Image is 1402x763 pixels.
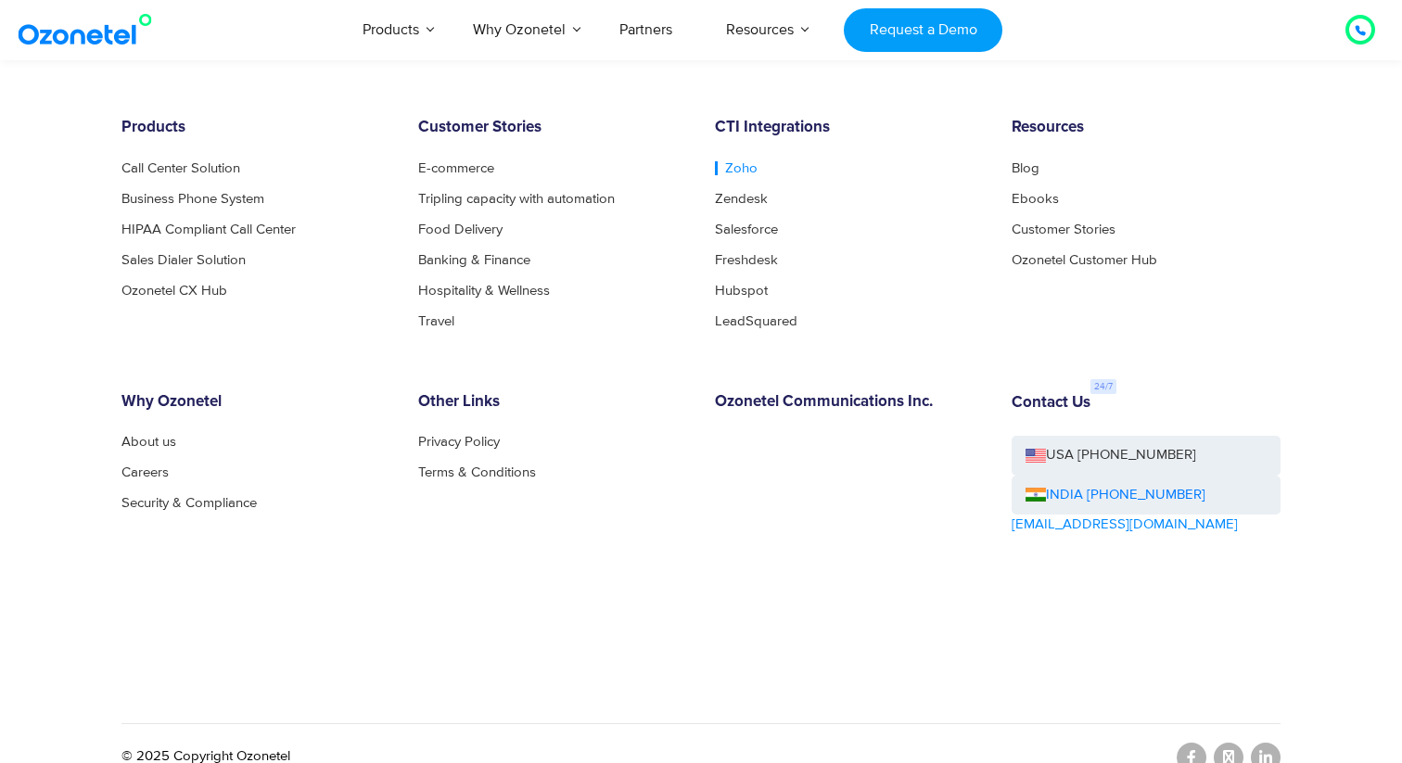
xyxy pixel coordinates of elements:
a: Sales Dialer Solution [121,253,246,267]
h6: Resources [1012,119,1281,137]
a: Tripling capacity with automation [418,192,615,206]
a: [EMAIL_ADDRESS][DOMAIN_NAME] [1012,515,1238,536]
a: Business Phone System [121,192,264,206]
img: us-flag.png [1026,449,1046,463]
a: E-commerce [418,161,494,175]
a: Zendesk [715,192,768,206]
img: ind-flag.png [1026,488,1046,502]
a: Freshdesk [715,253,778,267]
a: Ozonetel CX Hub [121,284,227,298]
a: Salesforce [715,223,778,236]
a: Zoho [715,161,758,175]
a: Hospitality & Wellness [418,284,550,298]
a: Terms & Conditions [418,465,536,479]
a: Hubspot [715,284,768,298]
a: Banking & Finance [418,253,530,267]
h6: CTI Integrations [715,119,984,137]
a: About us [121,435,176,449]
a: USA [PHONE_NUMBER] [1012,436,1281,476]
a: INDIA [PHONE_NUMBER] [1026,485,1205,506]
a: Customer Stories [1012,223,1115,236]
a: Careers [121,465,169,479]
h6: Products [121,119,390,137]
h6: Customer Stories [418,119,687,137]
h6: Ozonetel Communications Inc. [715,393,984,412]
h6: Contact Us [1012,394,1090,413]
a: Ozonetel Customer Hub [1012,253,1157,267]
a: HIPAA Compliant Call Center [121,223,296,236]
a: Travel [418,314,454,328]
a: Food Delivery [418,223,503,236]
a: Security & Compliance [121,496,257,510]
a: Call Center Solution [121,161,240,175]
a: Request a Demo [844,8,1002,52]
a: Blog [1012,161,1039,175]
a: Privacy Policy [418,435,500,449]
a: Ebooks [1012,192,1059,206]
h6: Other Links [418,393,687,412]
a: LeadSquared [715,314,797,328]
h6: Why Ozonetel [121,393,390,412]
